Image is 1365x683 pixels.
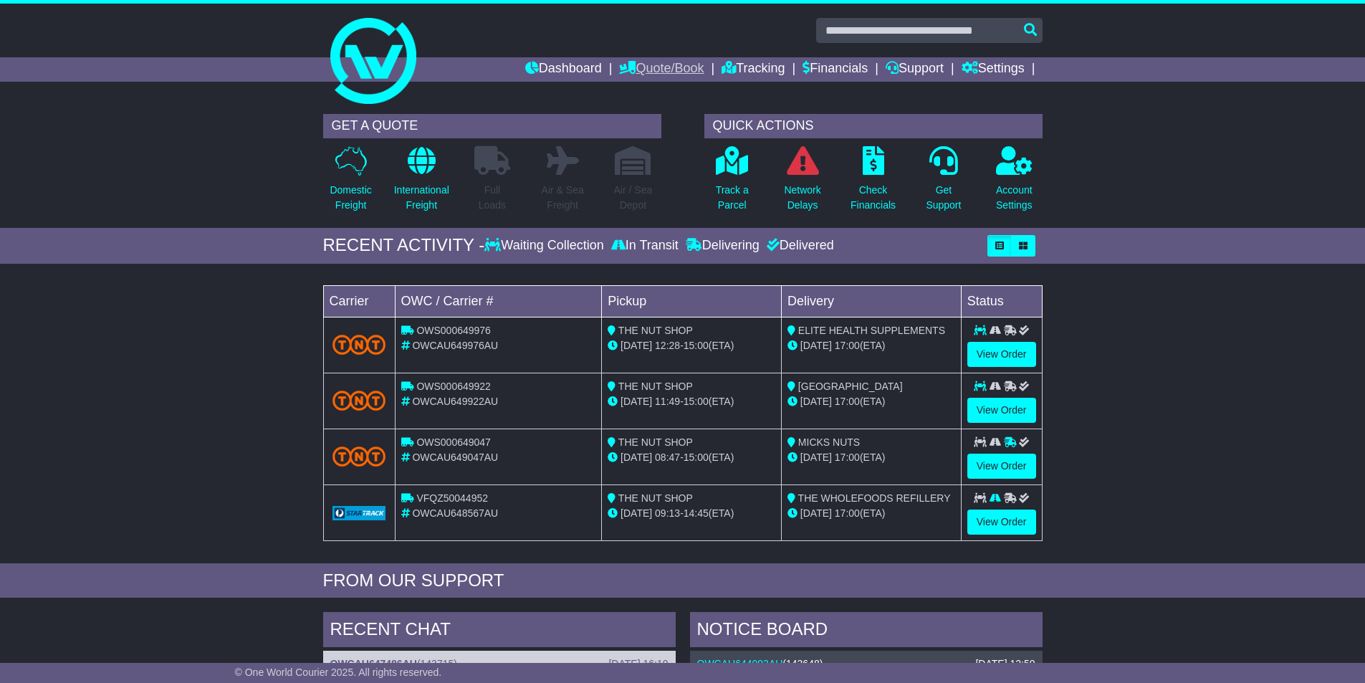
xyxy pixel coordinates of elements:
[967,454,1036,479] a: View Order
[798,325,945,336] span: ELITE HEALTH SUPPLEMENTS
[655,396,680,407] span: 11:49
[800,507,832,519] span: [DATE]
[395,285,602,317] td: OWC / Carrier #
[618,381,693,392] span: THE NUT SHOP
[416,381,491,392] span: OWS000649922
[655,340,680,351] span: 12:28
[393,145,450,221] a: InternationalFreight
[995,145,1033,221] a: AccountSettings
[697,658,1035,670] div: ( )
[416,325,491,336] span: OWS000649976
[975,658,1035,670] div: [DATE] 12:50
[618,436,693,448] span: THE NUT SHOP
[682,238,763,254] div: Delivering
[787,394,955,409] div: (ETA)
[787,450,955,465] div: (ETA)
[323,235,485,256] div: RECENT ACTIVITY -
[412,452,498,463] span: OWCAU649047AU
[323,285,395,317] td: Carrier
[925,145,962,221] a: GetSupport
[329,145,372,221] a: DomesticFreight
[690,612,1043,651] div: NOTICE BOARD
[800,396,832,407] span: [DATE]
[416,436,491,448] span: OWS000649047
[684,340,709,351] span: 15:00
[835,452,860,463] span: 17:00
[684,452,709,463] span: 15:00
[608,506,775,521] div: - (ETA)
[996,183,1033,213] p: Account Settings
[602,285,782,317] td: Pickup
[716,183,749,213] p: Track a Parcel
[967,510,1036,535] a: View Order
[621,507,652,519] span: [DATE]
[967,398,1036,423] a: View Order
[614,183,653,213] p: Air / Sea Depot
[421,658,454,669] span: 143715
[783,145,821,221] a: NetworkDelays
[763,238,834,254] div: Delivered
[800,452,832,463] span: [DATE]
[697,658,783,669] a: OWCAU644093AU
[798,381,903,392] span: [GEOGRAPHIC_DATA]
[412,507,498,519] span: OWCAU648567AU
[618,325,693,336] span: THE NUT SHOP
[800,340,832,351] span: [DATE]
[684,396,709,407] span: 15:00
[394,183,449,213] p: International Freight
[608,450,775,465] div: - (ETA)
[621,396,652,407] span: [DATE]
[798,436,860,448] span: MICKS NUTS
[621,452,652,463] span: [DATE]
[330,183,371,213] p: Domestic Freight
[619,57,704,82] a: Quote/Book
[323,612,676,651] div: RECENT CHAT
[621,340,652,351] span: [DATE]
[835,507,860,519] span: 17:00
[330,658,417,669] a: OWCAU647486AU
[722,57,785,82] a: Tracking
[886,57,944,82] a: Support
[798,492,951,504] span: THE WHOLEFOODS REFILLERY
[851,183,896,213] p: Check Financials
[323,114,661,138] div: GET A QUOTE
[850,145,896,221] a: CheckFinancials
[786,658,820,669] span: 143648
[474,183,510,213] p: Full Loads
[787,506,955,521] div: (ETA)
[803,57,868,82] a: Financials
[323,570,1043,591] div: FROM OUR SUPPORT
[835,340,860,351] span: 17:00
[484,238,607,254] div: Waiting Collection
[961,285,1042,317] td: Status
[542,183,584,213] p: Air & Sea Freight
[655,452,680,463] span: 08:47
[608,238,682,254] div: In Transit
[618,492,693,504] span: THE NUT SHOP
[412,340,498,351] span: OWCAU649976AU
[787,338,955,353] div: (ETA)
[608,658,668,670] div: [DATE] 16:19
[835,396,860,407] span: 17:00
[330,658,669,670] div: ( )
[332,446,386,466] img: TNT_Domestic.png
[332,506,386,520] img: GetCarrierServiceLogo
[684,507,709,519] span: 14:45
[608,394,775,409] div: - (ETA)
[412,396,498,407] span: OWCAU649922AU
[926,183,961,213] p: Get Support
[235,667,442,678] span: © One World Courier 2025. All rights reserved.
[525,57,602,82] a: Dashboard
[784,183,820,213] p: Network Delays
[332,335,386,354] img: TNT_Domestic.png
[715,145,749,221] a: Track aParcel
[608,338,775,353] div: - (ETA)
[962,57,1025,82] a: Settings
[416,492,488,504] span: VFQZ50044952
[967,342,1036,367] a: View Order
[704,114,1043,138] div: QUICK ACTIONS
[332,391,386,410] img: TNT_Domestic.png
[781,285,961,317] td: Delivery
[655,507,680,519] span: 09:13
